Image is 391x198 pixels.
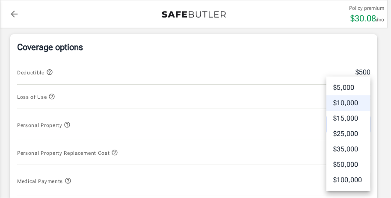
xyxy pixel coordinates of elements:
[326,111,370,126] li: $15,000
[326,126,370,142] li: $25,000
[326,157,370,172] li: $50,000
[326,142,370,157] li: $35,000
[326,172,370,188] li: $100,000
[326,95,370,111] li: $10,000
[326,80,370,95] li: $5,000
